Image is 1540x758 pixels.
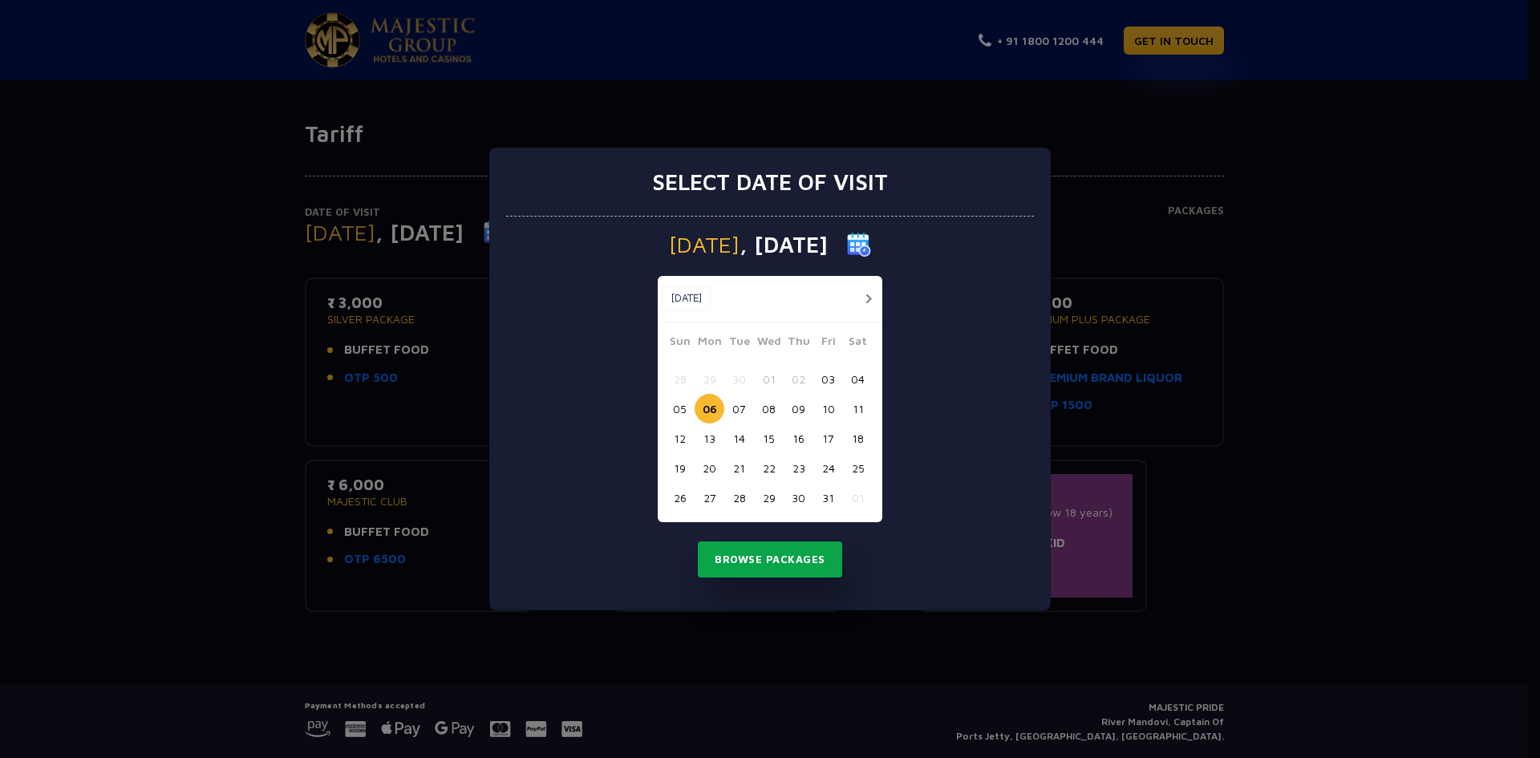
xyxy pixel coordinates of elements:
button: 14 [724,424,754,453]
button: 28 [665,364,695,394]
span: Tue [724,332,754,355]
button: 29 [695,364,724,394]
button: 29 [754,483,784,513]
button: 20 [695,453,724,483]
span: Sat [843,332,873,355]
span: Mon [695,332,724,355]
button: 11 [843,394,873,424]
button: Browse Packages [698,541,842,578]
span: , [DATE] [740,233,828,256]
button: 21 [724,453,754,483]
button: 17 [813,424,843,453]
span: [DATE] [669,233,740,256]
button: 16 [784,424,813,453]
button: 18 [843,424,873,453]
button: 08 [754,394,784,424]
span: Fri [813,332,843,355]
button: 03 [813,364,843,394]
button: 22 [754,453,784,483]
span: Sun [665,332,695,355]
button: 19 [665,453,695,483]
button: 24 [813,453,843,483]
button: 05 [665,394,695,424]
button: 10 [813,394,843,424]
button: 25 [843,453,873,483]
span: Thu [784,332,813,355]
h3: Select date of visit [652,168,888,196]
button: 15 [754,424,784,453]
button: 07 [724,394,754,424]
button: 06 [695,394,724,424]
button: 30 [784,483,813,513]
button: 04 [843,364,873,394]
img: calender icon [847,233,871,257]
button: 13 [695,424,724,453]
button: 01 [754,364,784,394]
button: 09 [784,394,813,424]
button: 27 [695,483,724,513]
button: 30 [724,364,754,394]
button: 28 [724,483,754,513]
button: 12 [665,424,695,453]
button: 23 [784,453,813,483]
button: 02 [784,364,813,394]
button: 01 [843,483,873,513]
button: 31 [813,483,843,513]
span: Wed [754,332,784,355]
button: [DATE] [662,286,711,310]
button: 26 [665,483,695,513]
